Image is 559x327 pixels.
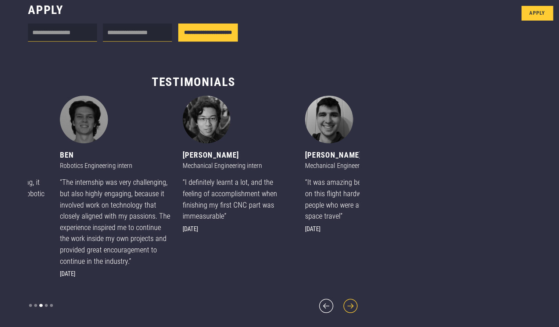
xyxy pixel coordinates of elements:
div: Show slide 1 of 5 [29,304,32,307]
div: Show slide 3 of 5 [39,304,42,307]
div: [PERSON_NAME] [183,150,293,161]
div: “The internship was very challenging, but also highly engaging, because it involved work on techn... [60,177,171,267]
form: Internship form [28,24,238,44]
div: 3 of 5 [60,96,171,279]
div: previous slide [317,297,335,315]
div: next slide [341,297,359,315]
div: Show slide 4 of 5 [45,304,48,307]
div: [PERSON_NAME] [305,150,416,161]
img: Phillip - Mechanical Engineering intern [305,96,353,144]
div: Show slide 5 of 5 [50,304,53,307]
div: [DATE] [305,225,416,234]
a: Apply [522,6,553,21]
h3: Apply [28,3,64,18]
div: Mechanical Engineering intern [183,161,293,171]
div: Ben [60,150,171,161]
div: “It was amazing being able to work on this flight hardware with a team of people who were also fa... [305,177,416,222]
div: Show slide 2 of 5 [34,304,37,307]
img: Jay - Mechanical Engineering intern [183,96,231,144]
h3: Testimonials [28,75,359,90]
div: 4 of 5 [183,96,293,234]
div: “I definitely learnt a lot, and the feeling of accomplishment when finishing my first CNC part wa... [183,177,293,222]
div: 5 of 5 [305,96,416,234]
div: carousel [28,96,359,315]
div: Robotics Engineering intern [60,161,171,171]
div: Mechanical Engineering intern [305,161,416,171]
div: [DATE] [183,225,293,234]
div: [DATE] [60,270,171,279]
img: Ben - Robotics Engineering intern [60,96,108,144]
